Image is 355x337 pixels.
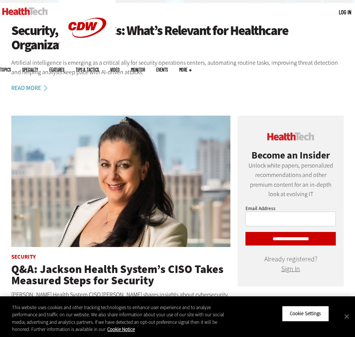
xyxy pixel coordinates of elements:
span: Specialty [22,67,38,72]
button: Cookie Settings [282,306,329,322]
div: Already registered? [245,257,336,271]
img: cdw insider logo [267,133,314,140]
a: Security [11,253,36,261]
a: Features [49,67,64,72]
label: Email Address [245,205,276,212]
a: Log in [339,9,351,15]
a: Q&A: Jackson Health System’s CISO Takes Measured Steps for Security [11,262,224,288]
a: Read More [11,85,56,91]
button: Close [338,308,355,325]
img: Connie Barrera [11,116,230,247]
a: Video [110,67,120,72]
p: [PERSON_NAME] Health System CISO [PERSON_NAME] shares insights about cybersecurity improvements f... [11,290,230,309]
a: Sign In [281,264,300,273]
a: CDW [59,50,116,58]
span: More [179,67,192,72]
div: This website uses cookies and other tracking technologies to enhance user experience and to analy... [12,304,232,333]
a: MonITor [131,67,145,72]
span: Become an Insider [251,149,330,162]
a: Connie Barrera [11,116,230,249]
a: More information about your privacy [107,326,135,332]
p: Unlock white papers, personalized recommendations and other premium content for an in-depth look ... [245,161,336,199]
img: Home [2,8,48,15]
div: User menu [339,8,351,16]
a: Tips & Tactics [76,67,99,72]
a: Events [156,67,168,72]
